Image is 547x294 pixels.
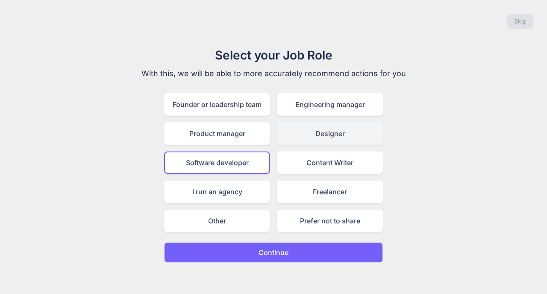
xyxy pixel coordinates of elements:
div: Engineering manager [277,93,383,116]
div: Other [164,210,270,232]
div: Founder or leadership team [164,93,270,116]
p: With this, we will be able to more accurately recommend actions for you [130,68,417,80]
div: Designer [277,122,383,145]
div: Product manager [164,122,270,145]
div: Software developer [164,151,270,174]
div: Prefer not to share [277,210,383,232]
button: Continue [164,242,383,263]
div: I run an agency [164,181,270,203]
h1: Select your Job Role [130,46,417,64]
button: Skip [507,14,533,29]
p: Continue [259,247,288,258]
div: Content Writer [277,151,383,174]
div: Freelancer [277,181,383,203]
